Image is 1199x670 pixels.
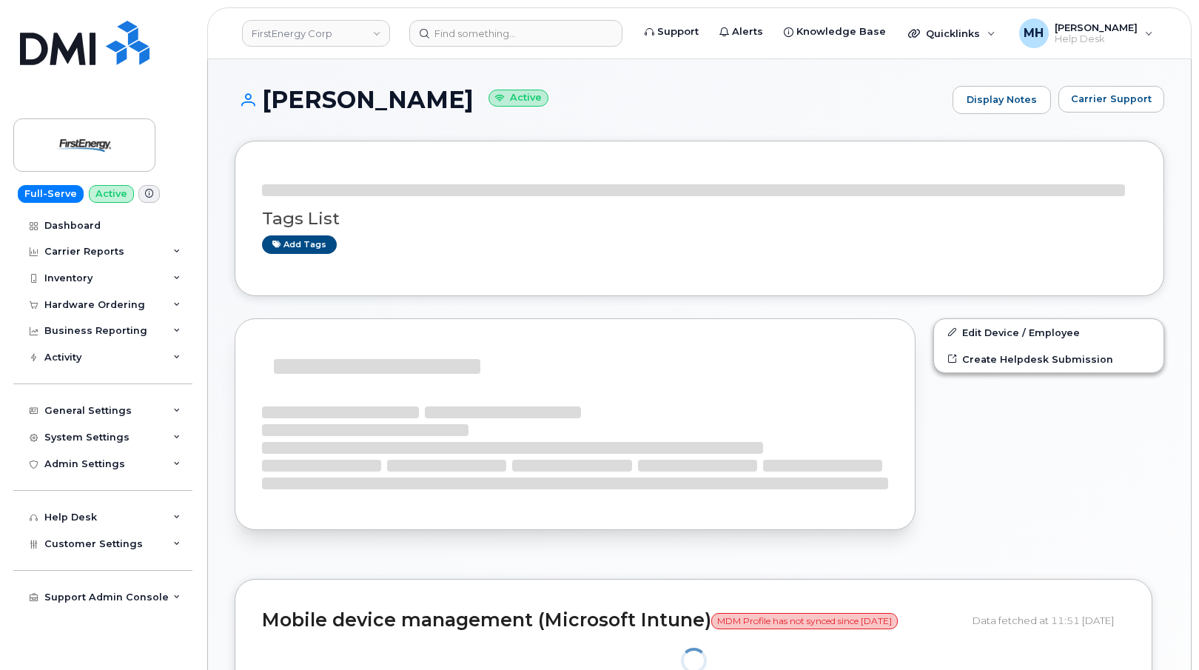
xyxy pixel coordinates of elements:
button: Carrier Support [1058,86,1164,113]
a: Create Helpdesk Submission [934,346,1163,372]
h1: [PERSON_NAME] [235,87,945,113]
h2: Mobile device management (Microsoft Intune) [262,610,961,631]
div: Data fetched at 11:51 [DATE] [973,606,1125,634]
a: Add tags [262,235,337,254]
a: Edit Device / Employee [934,319,1163,346]
small: Active [488,90,548,107]
a: Display Notes [953,86,1051,114]
span: MDM Profile has not synced since [DATE] [711,613,898,629]
span: Carrier Support [1071,92,1152,106]
h3: Tags List [262,210,1137,228]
